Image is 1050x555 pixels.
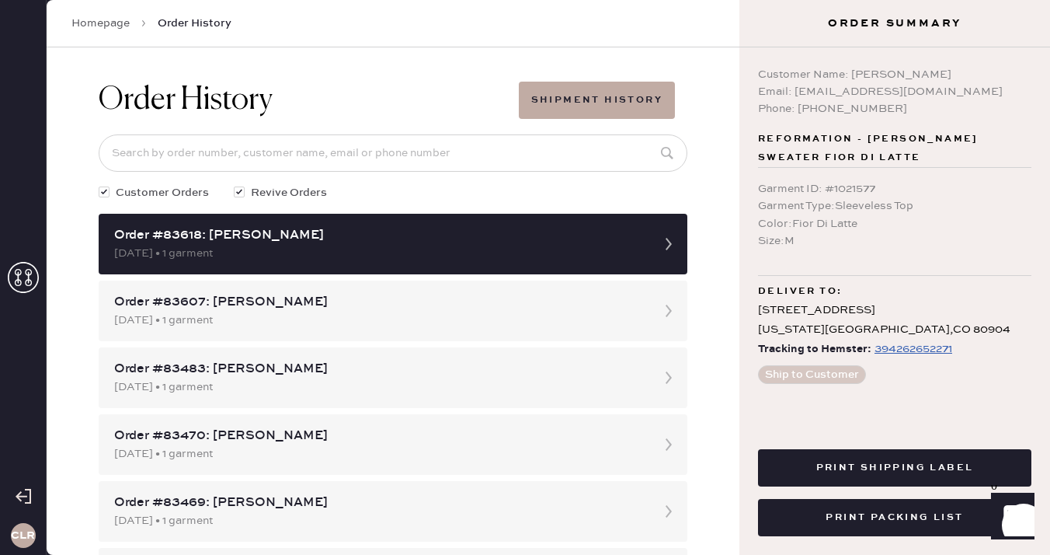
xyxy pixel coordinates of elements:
div: Email: [EMAIL_ADDRESS][DOMAIN_NAME] [758,83,1031,100]
span: Order History [158,16,231,31]
iframe: Front Chat [976,485,1043,552]
span: Deliver to: [758,282,842,301]
div: [DATE] • 1 garment [114,245,644,262]
div: https://www.fedex.com/apps/fedextrack/?tracknumbers=394262652271&cntry_code=US [874,340,952,358]
h1: Order History [99,82,273,119]
div: [DATE] • 1 garment [114,312,644,329]
div: [STREET_ADDRESS] [US_STATE][GEOGRAPHIC_DATA] , CO 80904 [758,301,1031,340]
input: Search by order number, customer name, email or phone number [99,134,687,172]
span: Customer Orders [116,184,209,201]
button: Print Packing List [758,499,1031,536]
div: Garment Type : Sleeveless Top [758,197,1031,215]
button: Ship to Customer [758,365,866,384]
div: Phone: [PHONE_NUMBER] [758,100,1031,117]
div: Order #83607: [PERSON_NAME] [114,293,644,312]
div: Customer Name: [PERSON_NAME] [758,66,1031,83]
a: Homepage [71,16,130,31]
div: [DATE] • 1 garment [114,445,644,462]
div: Order #83470: [PERSON_NAME] [114,427,644,445]
div: Garment ID : # 1021577 [758,180,1031,197]
div: Order #83618: [PERSON_NAME] [114,226,644,245]
div: Size : M [758,232,1031,250]
a: 394262652271 [871,340,952,359]
a: Print Shipping Label [758,459,1031,474]
span: Reformation - [PERSON_NAME] Sweater Fior Di Latte [758,130,1031,167]
h3: Order Summary [739,16,1050,31]
span: Tracking to Hemster: [758,340,871,359]
button: Shipment History [519,82,675,119]
span: Revive Orders [251,184,327,201]
div: Color : Fior Di Latte [758,215,1031,232]
div: Order #83469: [PERSON_NAME] [114,494,644,512]
button: Print Shipping Label [758,449,1031,487]
div: Order #83483: [PERSON_NAME] [114,360,644,379]
div: [DATE] • 1 garment [114,379,644,396]
div: [DATE] • 1 garment [114,512,644,529]
h3: CLR [11,530,35,541]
